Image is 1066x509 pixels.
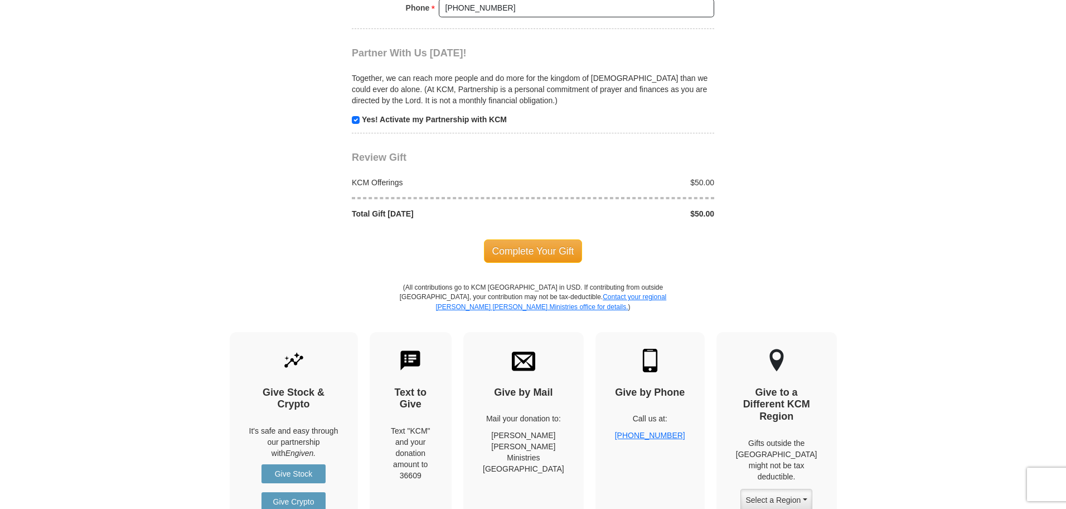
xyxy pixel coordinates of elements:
[483,387,564,399] h4: Give by Mail
[399,349,422,372] img: text-to-give.svg
[615,387,685,399] h4: Give by Phone
[249,425,338,459] p: It's safe and easy through our partnership with
[389,425,433,481] div: Text "KCM" and your donation amount to 36609
[615,431,685,440] a: [PHONE_NUMBER]
[362,115,507,124] strong: Yes! Activate my Partnership with KCM
[615,413,685,424] p: Call us at:
[736,438,817,482] p: Gifts outside the [GEOGRAPHIC_DATA] might not be tax deductible.
[389,387,433,411] h4: Text to Give
[769,349,784,372] img: other-region
[261,464,326,483] a: Give Stock
[282,349,306,372] img: give-by-stock.svg
[483,430,564,474] p: [PERSON_NAME] [PERSON_NAME] Ministries [GEOGRAPHIC_DATA]
[533,208,720,219] div: $50.00
[435,293,666,310] a: Contact your regional [PERSON_NAME] [PERSON_NAME] Ministries office for details.
[736,387,817,423] h4: Give to a Different KCM Region
[249,387,338,411] h4: Give Stock & Crypto
[638,349,662,372] img: mobile.svg
[399,283,667,332] p: (All contributions go to KCM [GEOGRAPHIC_DATA] in USD. If contributing from outside [GEOGRAPHIC_D...
[512,349,535,372] img: envelope.svg
[346,177,534,188] div: KCM Offerings
[352,47,467,59] span: Partner With Us [DATE]!
[484,239,583,263] span: Complete Your Gift
[285,449,316,458] i: Engiven.
[533,177,720,188] div: $50.00
[346,208,534,219] div: Total Gift [DATE]
[483,413,564,424] p: Mail your donation to:
[352,73,714,106] p: Together, we can reach more people and do more for the kingdom of [DEMOGRAPHIC_DATA] than we coul...
[352,152,406,163] span: Review Gift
